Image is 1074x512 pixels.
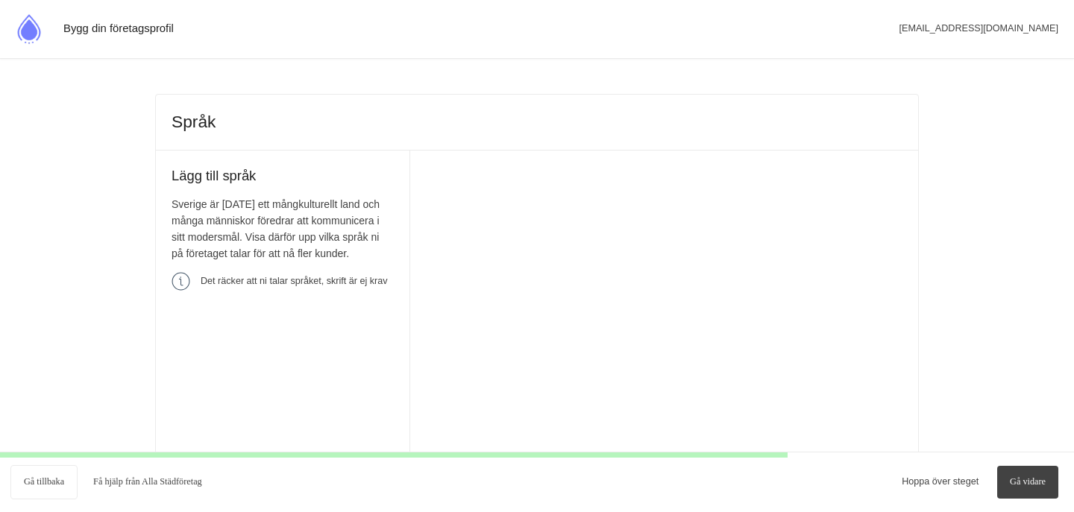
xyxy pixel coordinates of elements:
a: Gå vidare [997,466,1058,498]
p: [EMAIL_ADDRESS][DOMAIN_NAME] [894,17,1064,41]
h3: Språk [172,110,216,134]
a: Hoppa över steget [902,476,979,487]
h5: Bygg din företagsprofil [63,20,174,38]
img: Alla Städföretag [10,10,48,48]
a: Gå tillbaka [10,465,78,499]
p: Det räcker att ni talar språket, skrift är ej krav [201,275,388,288]
h4: Lägg till språk [172,166,394,196]
p: Sverige är [DATE] ett mångkulturellt land och många människor föredrar att kommunicera i sitt mod... [172,196,394,262]
span: Få hjälp från Alla Städföretag [93,475,202,489]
